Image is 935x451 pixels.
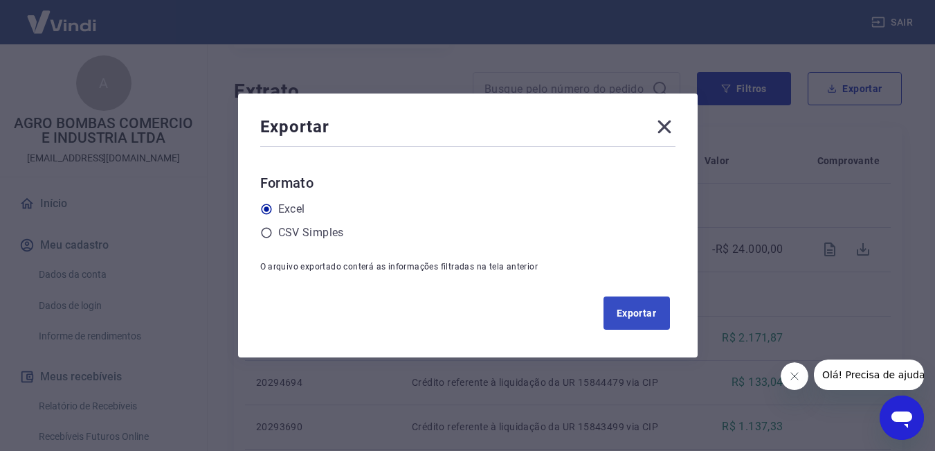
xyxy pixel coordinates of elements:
[260,116,675,143] div: Exportar
[278,201,305,218] label: Excel
[880,396,924,440] iframe: Botão para abrir a janela de mensagens
[603,297,670,330] button: Exportar
[278,224,344,241] label: CSV Simples
[814,360,924,390] iframe: Mensagem da empresa
[8,10,116,21] span: Olá! Precisa de ajuda?
[260,262,538,272] span: O arquivo exportado conterá as informações filtradas na tela anterior
[781,362,808,390] iframe: Fechar mensagem
[260,172,675,194] h6: Formato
